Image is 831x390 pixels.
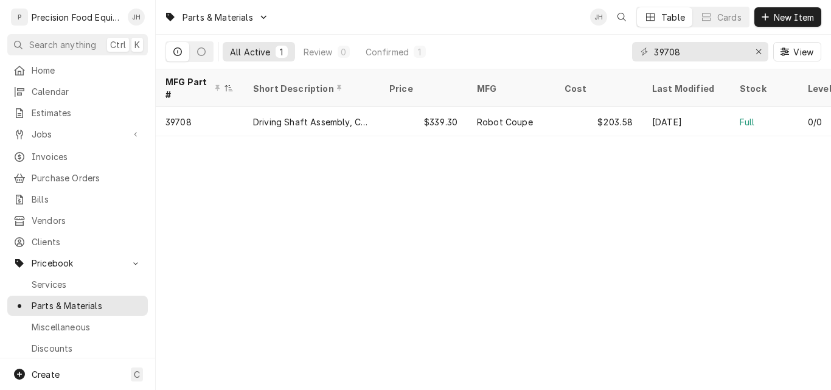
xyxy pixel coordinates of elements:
a: Go to Pricebook [7,253,148,273]
div: Driving Shaft Assembly, CL50E [253,116,370,128]
div: [DATE] [642,107,730,136]
div: Price [389,82,455,95]
span: Create [32,369,60,380]
span: Bills [32,193,142,206]
span: Purchase Orders [32,172,142,184]
div: Robot Coupe [477,116,533,128]
span: Pricebook [32,257,123,270]
span: Services [32,278,142,291]
span: Ctrl [110,38,126,51]
span: Home [32,64,142,77]
span: View [791,46,816,58]
div: 1 [416,46,423,58]
a: Estimates [7,103,148,123]
a: Invoices [7,147,148,167]
div: $203.58 [555,107,642,136]
a: Bills [7,189,148,209]
div: MFG Part # [165,75,221,101]
a: Home [7,60,148,80]
div: 39708 [165,116,192,128]
span: Jobs [32,128,123,141]
div: JH [128,9,145,26]
div: Full [740,116,755,128]
div: Review [304,46,333,58]
div: Short Description [253,82,367,95]
span: Calendar [32,85,142,98]
div: 1 [278,46,285,58]
button: New Item [754,7,821,27]
a: Purchase Orders [7,168,148,188]
div: Jason Hertel's Avatar [128,9,145,26]
a: Discounts [7,338,148,358]
div: Precision Food Equipment LLC's Avatar [11,9,28,26]
button: Search anythingCtrlK [7,34,148,55]
button: View [773,42,821,61]
button: Erase input [749,42,768,61]
span: Parts & Materials [183,11,253,24]
span: K [134,38,140,51]
a: Calendar [7,82,148,102]
a: Clients [7,232,148,252]
div: All Active [230,46,271,58]
div: Cards [717,11,742,24]
span: Clients [32,235,142,248]
span: Parts & Materials [32,299,142,312]
div: Stock [740,82,786,95]
div: $339.30 [380,107,467,136]
span: C [134,368,140,381]
input: Keyword search [654,42,745,61]
a: Vendors [7,211,148,231]
span: Search anything [29,38,96,51]
span: Vendors [32,214,142,227]
a: Go to Jobs [7,124,148,144]
div: Jason Hertel's Avatar [590,9,607,26]
div: Table [661,11,685,24]
span: New Item [771,11,816,24]
span: Discounts [32,342,142,355]
a: Services [7,274,148,294]
div: Confirmed [366,46,409,58]
div: 0 [340,46,347,58]
button: Open search [612,7,631,27]
span: Invoices [32,150,142,163]
div: JH [590,9,607,26]
div: MFG [477,82,543,95]
a: Go to Parts & Materials [159,7,274,27]
div: P [11,9,28,26]
a: Parts & Materials [7,296,148,316]
span: Miscellaneous [32,321,142,333]
div: Precision Food Equipment LLC [32,11,121,24]
div: Last Modified [652,82,718,95]
a: Miscellaneous [7,317,148,337]
div: Cost [565,82,630,95]
div: 0/0 [808,116,822,128]
span: Estimates [32,106,142,119]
